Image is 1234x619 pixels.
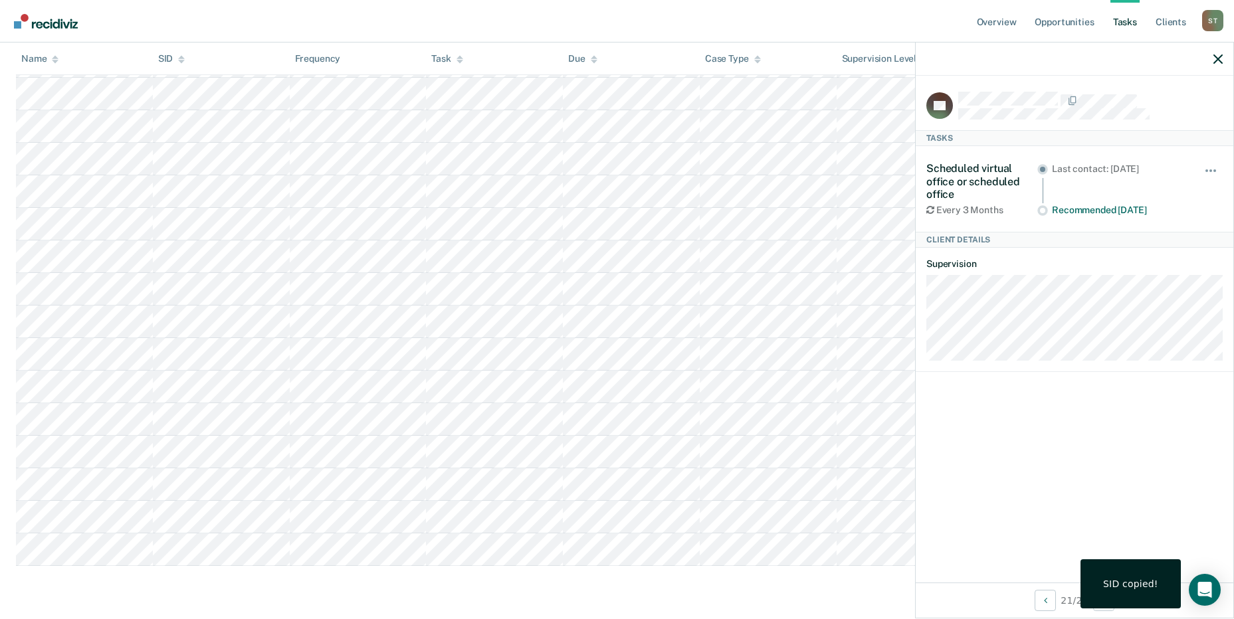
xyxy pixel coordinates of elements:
[842,53,929,64] div: Supervision Level
[916,130,1233,146] div: Tasks
[1189,574,1221,606] div: Open Intercom Messenger
[295,53,341,64] div: Frequency
[14,14,78,29] img: Recidiviz
[916,582,1233,618] div: 21 / 22
[1103,578,1158,590] div: SID copied!
[1035,590,1056,611] button: Previous Client
[1052,163,1185,175] div: Last contact: [DATE]
[926,205,1037,216] div: Every 3 Months
[21,53,58,64] div: Name
[916,232,1233,248] div: Client Details
[1202,10,1223,31] button: Profile dropdown button
[705,53,761,64] div: Case Type
[926,162,1037,201] div: Scheduled virtual office or scheduled office
[431,53,463,64] div: Task
[158,53,185,64] div: SID
[1052,205,1185,216] div: Recommended [DATE]
[1202,10,1223,31] div: S T
[568,53,597,64] div: Due
[926,258,1223,270] dt: Supervision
